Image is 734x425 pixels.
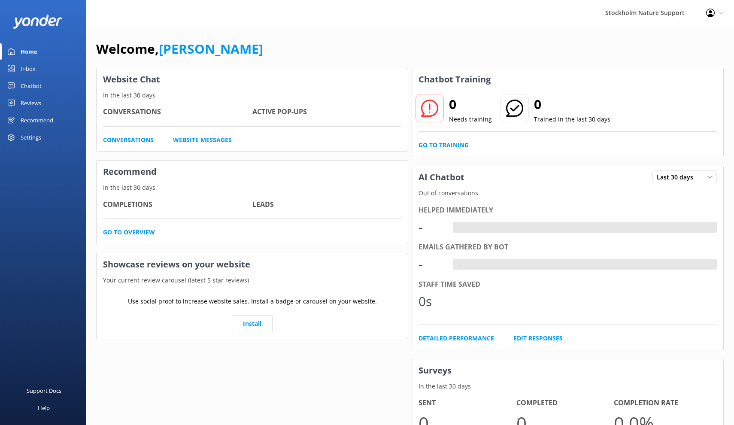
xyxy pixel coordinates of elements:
p: Out of conversations [412,188,723,198]
div: - [453,222,459,233]
h3: Website Chat [97,68,408,91]
h3: Chatbot Training [412,68,497,91]
p: Needs training [449,115,492,124]
div: Help [38,399,50,416]
div: Reviews [21,94,41,112]
h4: Completion Rate [614,398,712,409]
h4: Completions [103,199,252,210]
h2: 0 [534,94,610,115]
h4: Completed [516,398,614,409]
div: - [419,254,444,275]
div: Recommend [21,112,53,129]
h3: AI Chatbot [412,166,471,188]
h4: Leads [252,199,402,210]
a: Go to overview [103,228,155,237]
div: Helped immediately [419,205,717,216]
h4: Sent [419,398,516,409]
div: Staff time saved [419,279,717,290]
div: - [419,217,444,237]
a: Website Messages [173,135,232,145]
a: Conversations [103,135,154,145]
p: Trained in the last 30 days [534,115,610,124]
p: In the last 30 days [97,183,408,192]
div: Support Docs [27,382,61,399]
p: In the last 30 days [412,382,723,391]
p: Use social proof to increase website sales. Install a badge or carousel on your website. [128,297,377,306]
h3: Showcase reviews on your website [97,253,408,276]
h4: Active Pop-ups [252,106,402,118]
div: Settings [21,129,41,146]
a: Detailed Performance [419,334,494,343]
a: Edit Responses [513,334,563,343]
h1: Welcome, [96,39,263,59]
h2: 0 [449,94,492,115]
p: Your current review carousel (latest 5 star reviews) [97,276,408,285]
div: Emails gathered by bot [419,242,717,253]
a: Go to Training [419,140,469,150]
h3: Recommend [97,161,408,183]
div: Home [21,43,37,60]
div: Chatbot [21,77,42,94]
h4: Conversations [103,106,252,118]
a: [PERSON_NAME] [159,40,263,58]
p: In the last 30 days [97,91,408,100]
a: Install [232,315,273,332]
div: Inbox [21,60,36,77]
div: 0s [419,291,444,312]
h3: Surveys [412,359,723,382]
img: yonder-white-logo.png [13,15,62,29]
div: - [453,259,459,270]
span: Last 30 days [657,173,698,182]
